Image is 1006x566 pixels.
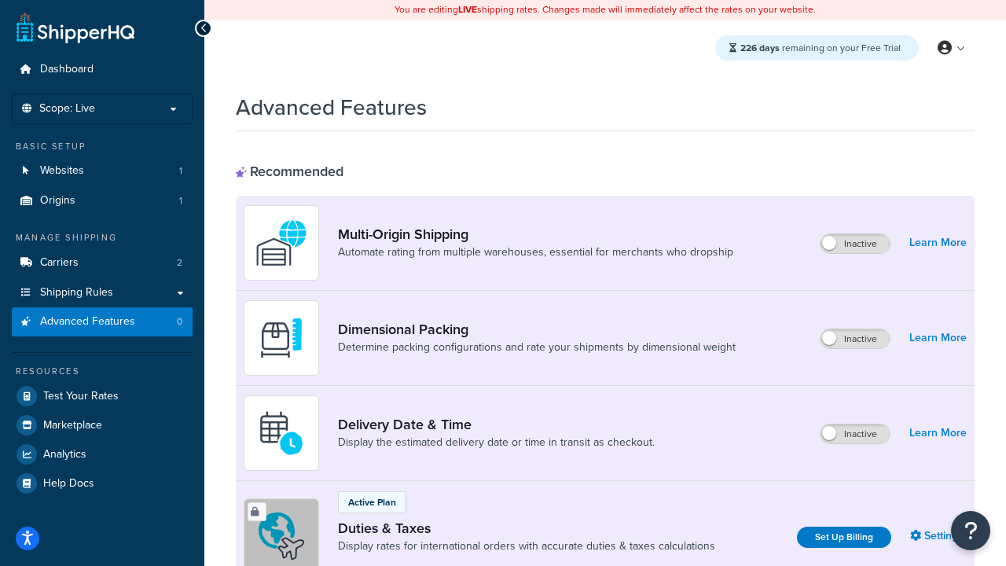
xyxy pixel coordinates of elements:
[12,55,193,84] a: Dashboard
[177,256,182,270] span: 2
[40,286,113,300] span: Shipping Rules
[458,2,477,17] b: LIVE
[910,525,967,547] a: Settings
[338,416,655,433] a: Delivery Date & Time
[797,527,891,548] a: Set Up Billing
[236,92,427,123] h1: Advanced Features
[179,164,182,178] span: 1
[12,469,193,498] a: Help Docs
[12,248,193,277] a: Carriers2
[12,248,193,277] li: Carriers
[177,315,182,329] span: 0
[12,186,193,215] li: Origins
[43,477,94,491] span: Help Docs
[12,156,193,186] a: Websites1
[740,41,901,55] span: remaining on your Free Trial
[12,140,193,153] div: Basic Setup
[338,520,715,537] a: Duties & Taxes
[43,390,119,403] span: Test Your Rates
[338,435,655,450] a: Display the estimated delivery date or time in transit as checkout.
[254,311,309,366] img: DTVBYsAAAAAASUVORK5CYII=
[821,424,890,443] label: Inactive
[12,382,193,410] a: Test Your Rates
[39,102,95,116] span: Scope: Live
[338,226,733,243] a: Multi-Origin Shipping
[740,41,780,55] strong: 226 days
[909,422,967,444] a: Learn More
[40,194,75,208] span: Origins
[951,511,990,550] button: Open Resource Center
[12,440,193,469] a: Analytics
[338,244,733,260] a: Automate rating from multiple warehouses, essential for merchants who dropship
[236,163,343,180] div: Recommended
[12,278,193,307] a: Shipping Rules
[821,234,890,253] label: Inactive
[338,321,736,338] a: Dimensional Packing
[12,156,193,186] li: Websites
[43,419,102,432] span: Marketplace
[43,448,86,461] span: Analytics
[338,538,715,554] a: Display rates for international orders with accurate duties & taxes calculations
[254,406,309,461] img: gfkeb5ejjkALwAAAABJRU5ErkJggg==
[254,215,309,270] img: WatD5o0RtDAAAAAElFTkSuQmCC
[12,307,193,336] li: Advanced Features
[338,340,736,355] a: Determine packing configurations and rate your shipments by dimensional weight
[12,231,193,244] div: Manage Shipping
[40,256,79,270] span: Carriers
[909,232,967,254] a: Learn More
[821,329,890,348] label: Inactive
[909,327,967,349] a: Learn More
[348,495,396,509] p: Active Plan
[12,411,193,439] a: Marketplace
[12,307,193,336] a: Advanced Features0
[40,164,84,178] span: Websites
[40,63,94,76] span: Dashboard
[12,365,193,378] div: Resources
[179,194,182,208] span: 1
[40,315,135,329] span: Advanced Features
[12,186,193,215] a: Origins1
